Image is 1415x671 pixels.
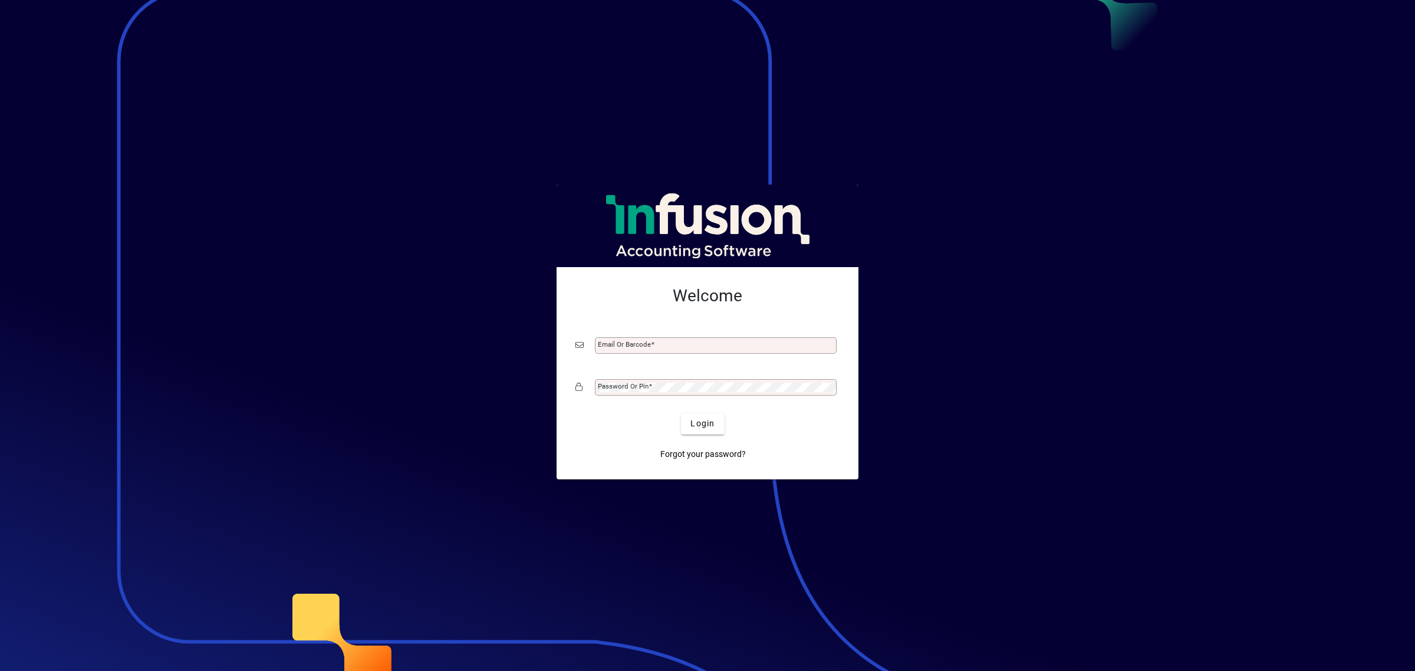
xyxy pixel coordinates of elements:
h2: Welcome [575,286,840,306]
span: Forgot your password? [660,448,746,461]
mat-label: Email or Barcode [598,340,651,348]
button: Login [681,413,724,435]
span: Login [690,417,715,430]
mat-label: Password or Pin [598,382,649,390]
a: Forgot your password? [656,444,751,465]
